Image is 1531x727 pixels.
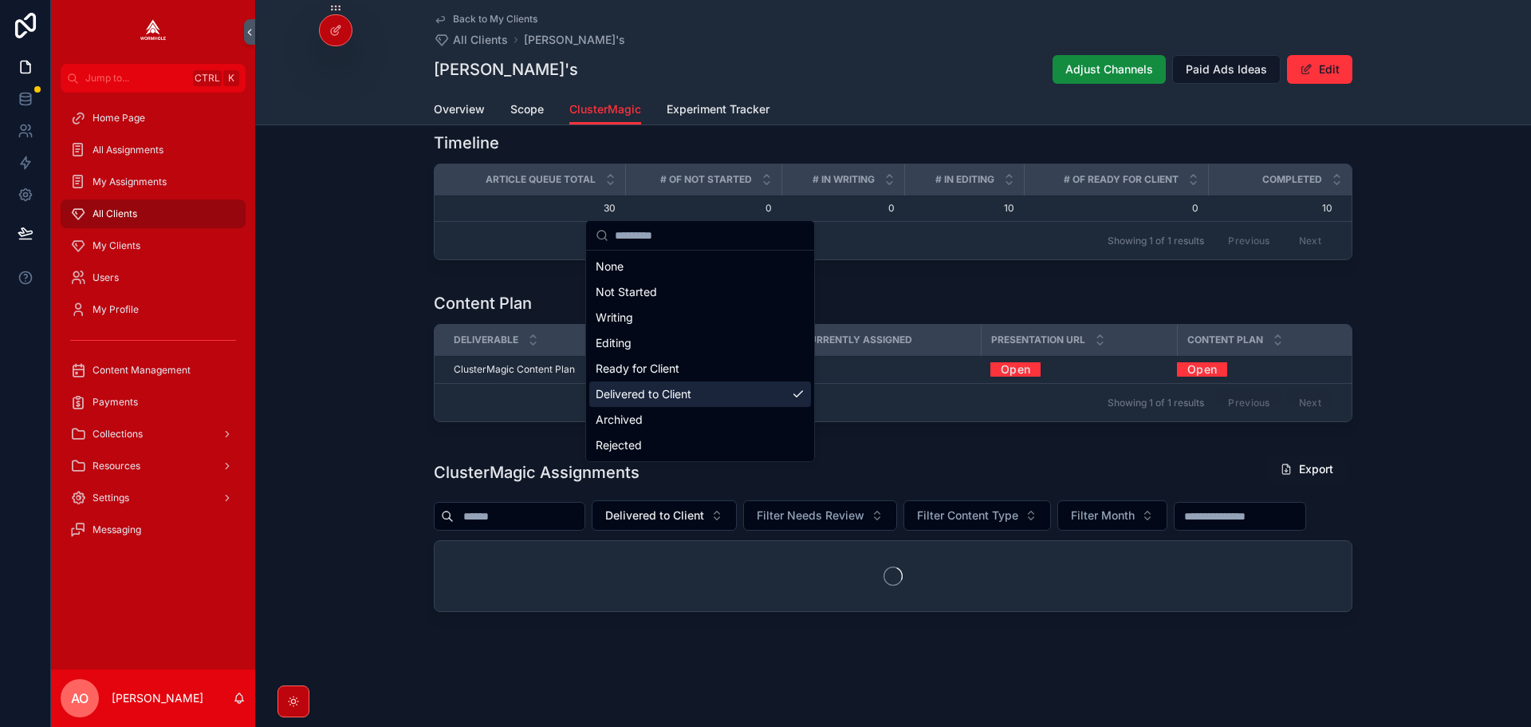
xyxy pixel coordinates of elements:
[1208,202,1332,215] span: 10
[61,263,246,292] a: Users
[914,202,1014,215] span: 10
[605,508,704,524] span: Delivered to Client
[589,407,811,433] div: Archived
[92,524,141,536] span: Messaging
[1177,357,1227,381] a: Open
[667,101,769,117] span: Experiment Tracker
[92,207,137,220] span: All Clients
[61,452,246,480] a: Resources
[434,132,499,154] h1: Timeline
[61,484,246,512] a: Settings
[791,202,895,215] span: 0
[51,93,255,565] div: scrollable content
[592,500,737,531] button: Select Button
[510,95,544,127] a: Scope
[990,357,1041,381] a: Open
[1186,61,1267,77] span: Paid Ads Ideas
[61,168,246,196] a: My Assignments
[92,428,143,441] span: Collections
[589,330,811,356] div: Editing
[92,364,191,377] span: Content Management
[434,58,578,81] h1: [PERSON_NAME]'s
[589,433,811,458] div: Rejected
[589,305,811,330] div: Writing
[61,64,246,93] button: Jump to...CtrlK
[1262,173,1322,186] span: Completed
[589,279,811,305] div: Not Started
[1287,55,1352,84] button: Edit
[85,72,187,85] span: Jump to...
[61,200,246,228] a: All Clients
[454,334,518,346] span: Deliverable
[1064,173,1179,186] span: # of Ready for Client
[434,13,537,26] a: Back to My Clients
[454,363,575,376] span: ClusterMagic Content Plan
[61,356,246,385] a: Content Management
[92,492,129,504] span: Settings
[92,460,140,472] span: Resources
[92,112,145,124] span: Home Page
[917,508,1018,524] span: Filter Content Type
[434,101,485,117] span: Overview
[61,388,246,417] a: Payments
[434,461,640,484] h1: ClusterMagic Assignments
[434,32,508,48] a: All Clients
[589,254,811,279] div: None
[667,95,769,127] a: Experiment Tracker
[92,396,138,409] span: Payments
[660,173,752,186] span: # of Not Started
[524,32,625,48] a: [PERSON_NAME]'s
[991,334,1085,346] span: Presentation URL
[71,689,89,708] span: AO
[112,690,203,706] p: [PERSON_NAME]
[1033,202,1198,215] span: 0
[92,303,139,316] span: My Profile
[586,251,814,461] div: Suggestions
[61,231,246,260] a: My Clients
[935,173,994,186] span: # in Editing
[757,508,864,524] span: Filter Needs Review
[990,362,1167,377] a: Open
[92,271,119,284] span: Users
[589,381,811,407] div: Delivered to Client
[61,136,246,164] a: All Assignments
[434,292,532,314] h1: Content Plan
[1065,61,1153,77] span: Adjust Channels
[635,202,772,215] span: 0
[434,95,485,127] a: Overview
[1108,397,1204,409] span: Showing 1 of 1 results
[802,334,912,346] span: Currently Assigned
[453,13,537,26] span: Back to My Clients
[510,101,544,117] span: Scope
[140,19,166,45] img: App logo
[61,516,246,544] a: Messaging
[903,500,1051,531] button: Select Button
[589,356,811,381] div: Ready for Client
[92,239,140,252] span: My Clients
[1053,55,1166,84] button: Adjust Channels
[1177,362,1332,377] a: Open
[1172,55,1281,84] button: Paid Ads Ideas
[813,173,875,186] span: # in Writing
[1187,334,1263,346] span: Content Plan
[569,95,641,125] a: ClusterMagic
[453,32,508,48] span: All Clients
[743,500,897,531] button: Select Button
[61,420,246,448] a: Collections
[193,70,222,86] span: Ctrl
[1071,508,1135,524] span: Filter Month
[1267,455,1346,484] button: Export
[1108,235,1204,247] span: Showing 1 of 1 results
[61,104,246,132] a: Home Page
[569,101,641,117] span: ClusterMagic
[225,72,238,85] span: K
[454,363,642,376] a: ClusterMagic Content Plan
[1057,500,1167,531] button: Select Button
[801,363,971,376] a: --
[61,295,246,324] a: My Profile
[486,173,596,186] span: Article Queue Total
[454,202,616,215] span: 30
[92,176,167,188] span: My Assignments
[92,144,163,156] span: All Assignments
